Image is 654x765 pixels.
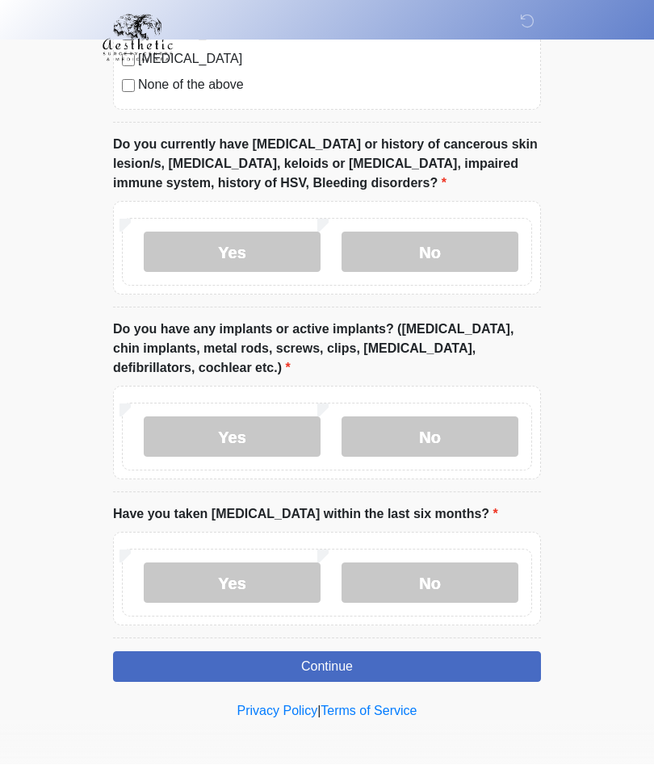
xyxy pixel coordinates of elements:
label: None of the above [138,76,532,95]
label: Yes [144,563,321,604]
img: Aesthetic Surgery Centre, PLLC Logo [97,12,178,64]
button: Continue [113,652,541,683]
a: Privacy Policy [237,704,318,718]
a: Terms of Service [321,704,417,718]
label: No [342,563,518,604]
label: No [342,232,518,273]
label: Have you taken [MEDICAL_DATA] within the last six months? [113,505,498,525]
a: | [317,704,321,718]
label: No [342,417,518,458]
label: Yes [144,232,321,273]
label: Do you have any implants or active implants? ([MEDICAL_DATA], chin implants, metal rods, screws, ... [113,320,541,378]
input: None of the above [122,80,135,93]
label: Yes [144,417,321,458]
label: Do you currently have [MEDICAL_DATA] or history of cancerous skin lesion/s, [MEDICAL_DATA], keloi... [113,136,541,194]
